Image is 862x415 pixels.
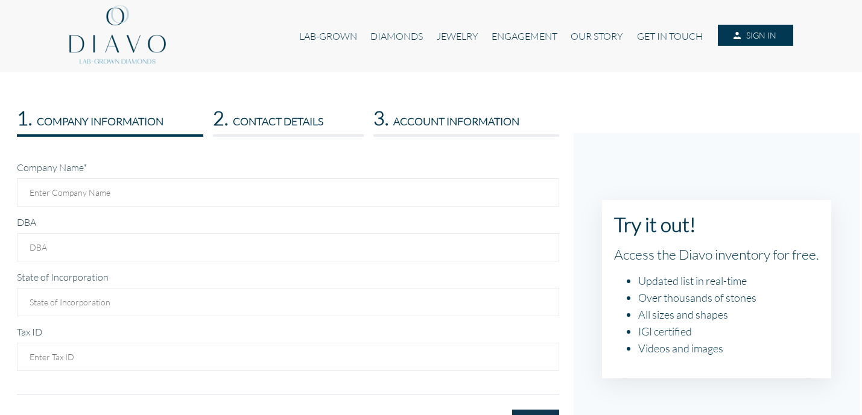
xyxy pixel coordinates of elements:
[638,306,819,323] li: All sizes and shapes
[17,233,559,261] input: DBA
[17,271,109,282] label: State of Incorporation
[17,343,559,371] input: Enter Tax ID
[638,323,819,340] li: IGI certified
[373,106,559,129] h3: ACCOUNT INFORMATION
[373,106,388,129] span: 3.
[614,212,819,236] h1: Try it out!
[213,106,228,129] span: 2.
[485,25,564,48] a: ENGAGEMENT
[17,106,32,129] span: 1.
[17,106,203,129] h3: COMPANY INFORMATION
[213,106,363,129] h3: CONTACT DETAILS
[614,246,819,263] h2: Access the Diavo inventory for free.
[638,289,819,306] li: Over thousands of stones
[293,25,364,48] a: LAB-GROWN
[564,25,630,48] a: OUR STORY
[17,161,87,173] label: Company Name*
[718,25,793,46] a: SIGN IN
[638,340,819,357] li: Videos and images
[17,288,559,316] input: State of Incorporation
[364,25,429,48] a: DIAMONDS
[17,216,36,228] label: DBA
[638,272,819,289] li: Updated list in real-time
[429,25,484,48] a: JEWELRY
[17,326,42,337] label: Tax ID
[630,25,709,48] a: GET IN TOUCH
[17,178,559,207] input: Enter Company Name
